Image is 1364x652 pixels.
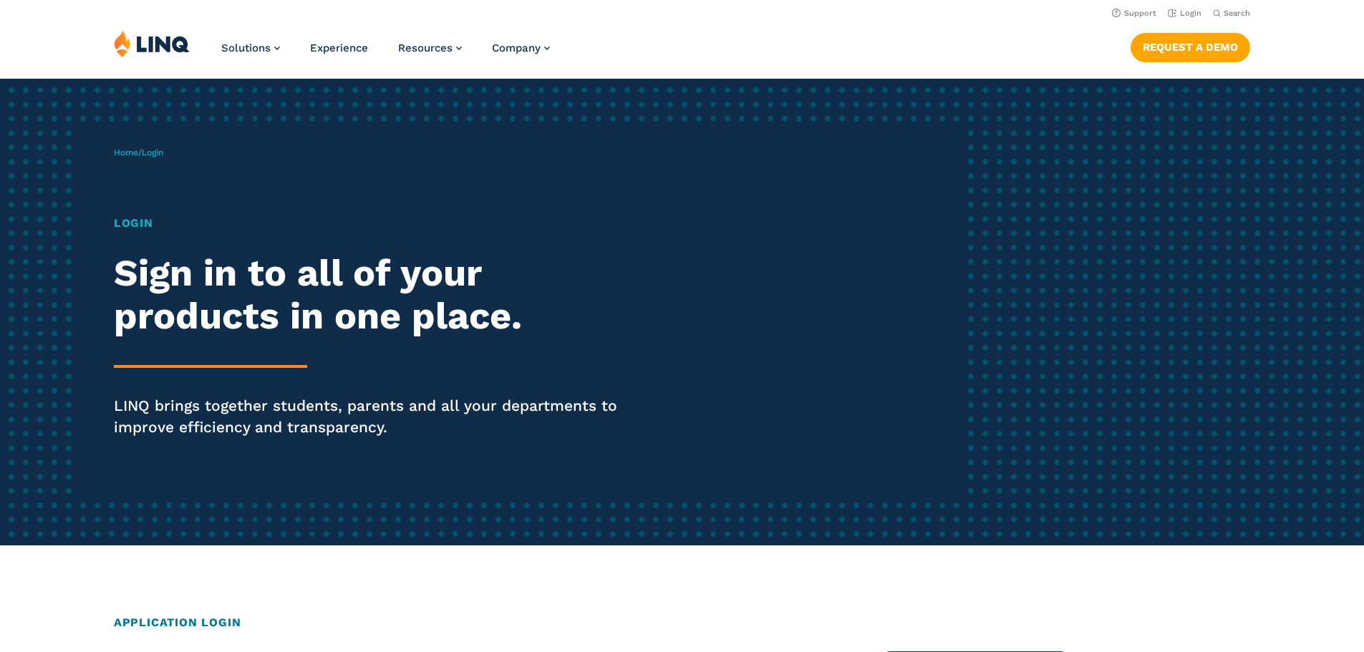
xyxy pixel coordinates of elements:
[1168,9,1201,18] a: Login
[114,252,639,338] h2: Sign in to all of your products in one place.
[114,147,138,157] a: Home
[114,215,639,232] h1: Login
[114,30,190,57] img: LINQ | K‑12 Software
[492,42,550,54] a: Company
[114,147,163,157] span: /
[398,42,462,54] a: Resources
[398,42,453,54] span: Resources
[221,42,280,54] a: Solutions
[114,614,1250,631] h2: Application Login
[1131,33,1250,62] a: Request a Demo
[1224,9,1250,18] span: Search
[114,395,639,438] p: LINQ brings together students, parents and all your departments to improve efficiency and transpa...
[492,42,541,54] span: Company
[142,147,163,157] span: Login
[221,30,550,77] nav: Primary Navigation
[221,42,271,54] span: Solutions
[1213,8,1250,19] button: Open Search Bar
[1131,30,1250,62] nav: Button Navigation
[310,42,368,54] a: Experience
[1112,9,1156,18] a: Support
